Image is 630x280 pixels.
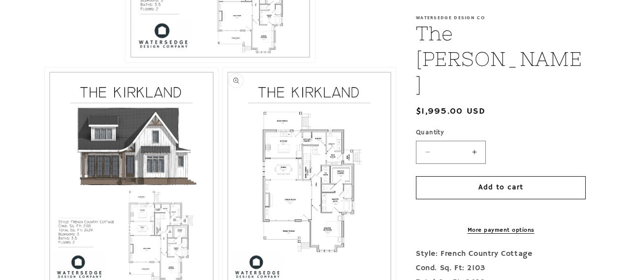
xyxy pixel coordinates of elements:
[416,226,586,235] a: More payment options
[416,21,586,97] h1: The [PERSON_NAME]
[416,15,586,21] p: Watersedge Design Co
[416,128,586,138] label: Quantity
[416,176,586,199] button: Add to cart
[416,105,485,118] span: $1,995.00 USD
